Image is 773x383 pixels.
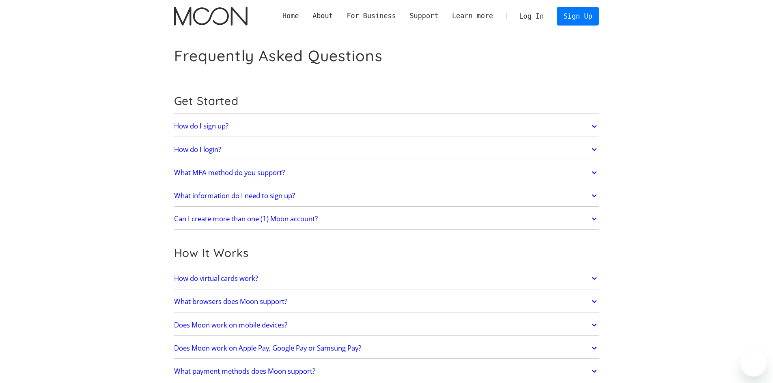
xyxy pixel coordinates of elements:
h2: Get Started [174,94,599,108]
h2: How do I sign up? [174,122,228,130]
a: How do I sign up? [174,118,599,135]
iframe: Button to launch messaging window [741,351,767,377]
a: What information do I need to sign up? [174,187,599,204]
div: Support [409,11,438,21]
a: Home [276,11,306,21]
h2: What payment methods does Moon support? [174,367,315,375]
div: About [312,11,333,21]
a: Does Moon work on Apple Pay, Google Pay or Samsung Pay? [174,340,599,357]
div: For Business [347,11,396,21]
a: What MFA method do you support? [174,164,599,181]
a: Log In [512,7,551,25]
a: Sign Up [557,7,599,25]
a: Does Moon work on mobile devices? [174,317,599,334]
img: Moon Logo [174,7,248,26]
h2: How do I login? [174,145,221,154]
a: What browsers does Moon support? [174,293,599,310]
a: Can I create more than one (1) Moon account? [174,210,599,227]
a: How do virtual cards work? [174,270,599,287]
h1: Frequently Asked Questions [174,47,383,65]
div: Support [403,11,445,21]
h2: What browsers does Moon support? [174,297,287,306]
a: home [174,7,248,26]
h2: How It Works [174,246,599,260]
div: For Business [340,11,403,21]
h2: Does Moon work on Apple Pay, Google Pay or Samsung Pay? [174,344,361,352]
h2: Can I create more than one (1) Moon account? [174,215,318,223]
h2: Does Moon work on mobile devices? [174,321,287,329]
div: Learn more [445,11,500,21]
div: About [306,11,340,21]
a: What payment methods does Moon support? [174,363,599,380]
a: How do I login? [174,141,599,158]
div: Learn more [452,11,493,21]
h2: How do virtual cards work? [174,274,258,282]
h2: What information do I need to sign up? [174,192,295,200]
h2: What MFA method do you support? [174,169,285,177]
